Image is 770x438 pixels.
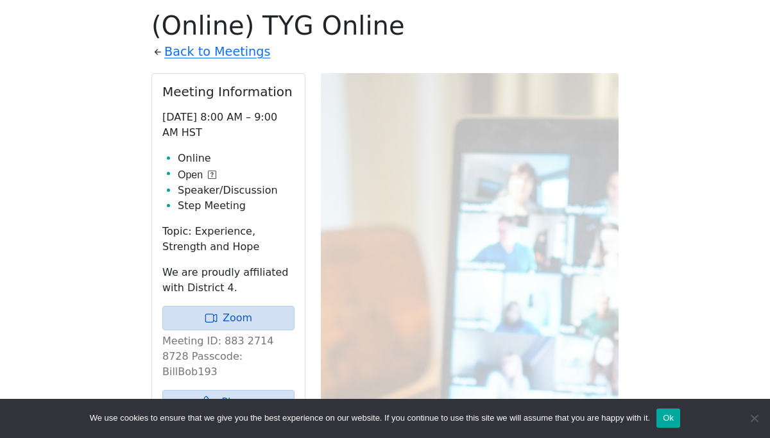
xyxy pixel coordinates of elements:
h2: Meeting Information [162,84,295,99]
p: [DATE] 8:00 AM – 9:00 AM HST [162,110,295,140]
span: No [748,412,760,425]
a: Phone [162,390,295,414]
p: We are proudly affiliated with District 4. [162,265,295,296]
p: Topic: Experience, Strength and Hope [162,224,295,255]
span: We use cookies to ensure that we give you the best experience on our website. If you continue to ... [90,412,650,425]
h1: (Online) TYG Online [151,10,619,41]
button: Ok [656,409,680,428]
span: Open [178,167,203,183]
li: Step Meeting [178,198,295,214]
a: Back to Meetings [164,41,270,63]
p: Meeting ID: 883 2714 8728 Passcode: BillBob193 [162,333,295,380]
li: Online [178,151,295,166]
li: Speaker/Discussion [178,183,295,198]
a: Zoom [162,306,295,330]
button: Open [178,167,216,183]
